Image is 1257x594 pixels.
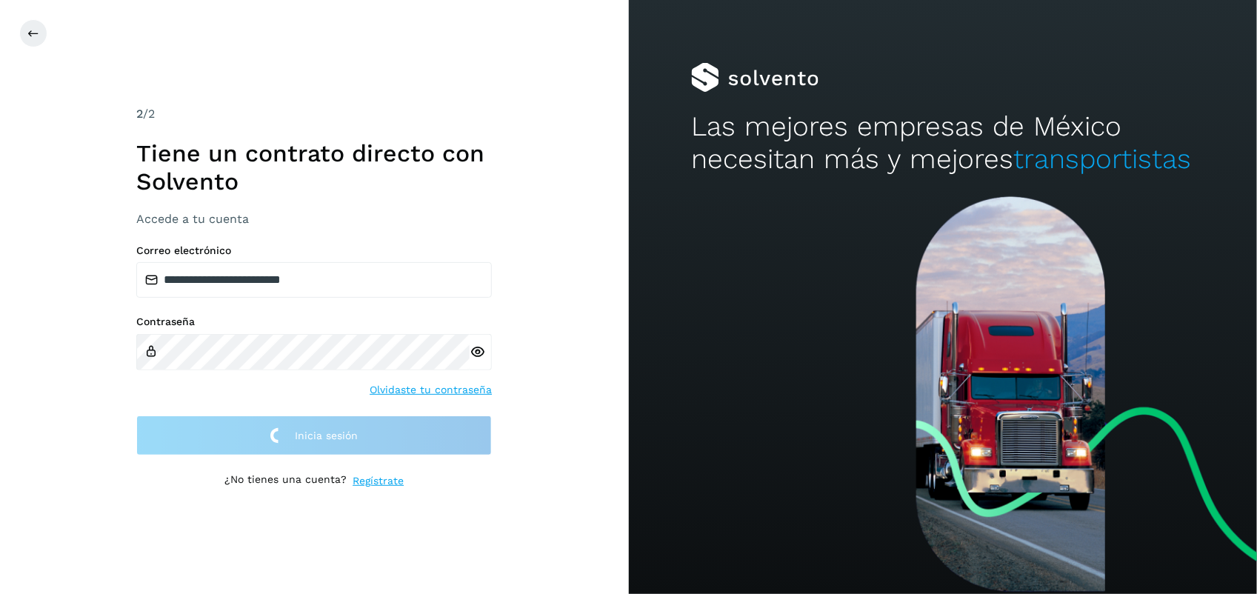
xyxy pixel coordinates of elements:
p: ¿No tienes una cuenta? [224,473,347,489]
a: Regístrate [353,473,404,489]
div: /2 [136,105,492,123]
span: 2 [136,107,143,121]
label: Contraseña [136,316,492,328]
span: transportistas [1013,143,1191,175]
a: Olvidaste tu contraseña [370,382,492,398]
label: Correo electrónico [136,244,492,257]
h1: Tiene un contrato directo con Solvento [136,139,492,196]
h3: Accede a tu cuenta [136,212,492,226]
h2: Las mejores empresas de México necesitan más y mejores [691,110,1194,176]
span: Inicia sesión [295,430,358,441]
button: Inicia sesión [136,416,492,456]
